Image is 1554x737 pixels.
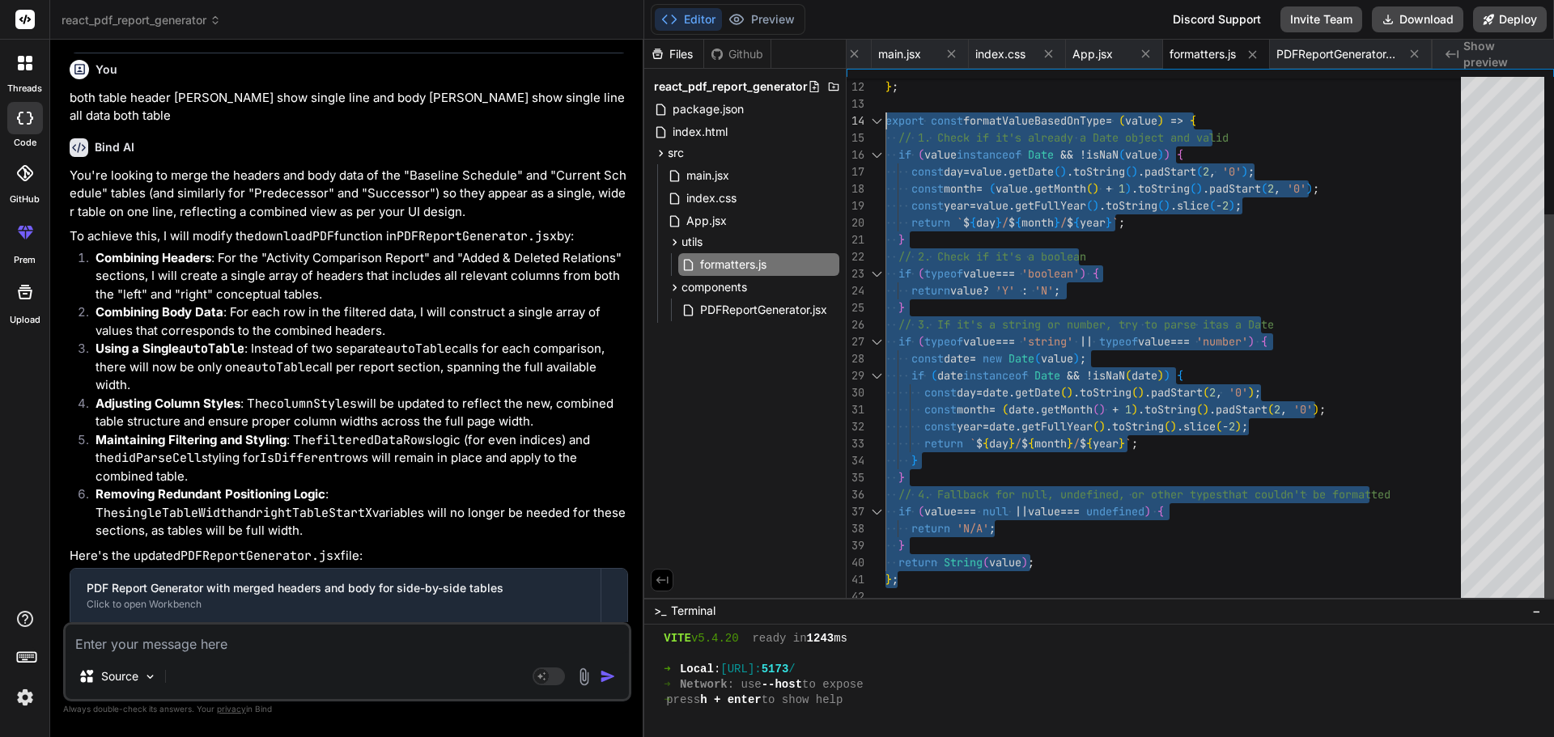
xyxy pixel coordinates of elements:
button: Deploy [1473,6,1547,32]
span: const [911,164,944,179]
div: Click to open Workbench [87,598,584,611]
span: = [970,351,976,366]
span: ) [1229,198,1235,213]
span: toString [1144,402,1196,417]
span: month [1021,215,1054,230]
span: , [1216,385,1222,400]
span: if [898,334,911,349]
span: ( [1034,351,1041,366]
span: ) [1093,198,1099,213]
span: 'N' [1034,283,1054,298]
div: Click to collapse the range. [866,333,887,350]
img: settings [11,684,39,711]
span: day [957,385,976,400]
span: ( [1267,402,1274,417]
span: = [989,402,996,417]
span: 2 [1222,198,1229,213]
span: { [1015,215,1021,230]
span: ; [1119,215,1125,230]
div: Discord Support [1163,6,1271,32]
span: padStart [1216,402,1267,417]
span: ) [1157,147,1164,162]
span: date [989,419,1015,434]
span: ; [1255,385,1261,400]
img: icon [600,668,616,684]
span: formatters.js [698,255,768,274]
span: = [963,164,970,179]
div: Click to collapse the range. [866,367,887,384]
span: 'string' [1021,334,1073,349]
span: $ [1067,215,1073,230]
span: ) [1080,266,1086,281]
span: value [950,283,983,298]
strong: Using a Single [96,341,244,356]
span: 1 [1119,181,1125,196]
span: + [1112,402,1119,417]
span: ( [1157,198,1164,213]
span: ; [1080,351,1086,366]
span: , [1280,402,1287,417]
button: Editor [655,8,722,31]
span: , [1274,181,1280,196]
span: '0' [1222,164,1242,179]
span: ( [1054,164,1060,179]
span: ) [1248,385,1255,400]
label: Upload [10,313,40,327]
label: GitHub [10,193,40,206]
span: ( [1093,402,1099,417]
code: autoTable [179,341,244,357]
span: typeof [1099,334,1138,349]
span: ( [1119,147,1125,162]
span: ! [1086,368,1093,383]
div: 21 [847,231,864,248]
span: } [996,215,1002,230]
span: instanceof [963,368,1028,383]
div: 15 [847,129,864,146]
span: ( [918,334,924,349]
span: value [1125,147,1157,162]
span: 'boolean' [1021,266,1080,281]
span: / [1060,215,1067,230]
p: To achieve this, I will modify the function in by: [70,227,628,246]
span: ) [1313,402,1319,417]
label: prem [14,253,36,267]
div: 32 [847,418,864,435]
span: { [1190,113,1196,128]
span: / [1002,215,1008,230]
span: package.json [671,100,745,119]
span: toString [1106,198,1157,213]
span: utils [681,234,703,250]
span: . [1015,419,1021,434]
span: value [996,181,1028,196]
span: . [1067,164,1073,179]
span: ) [1125,181,1132,196]
span: ) [1164,368,1170,383]
div: 20 [847,214,864,231]
span: ( [1132,385,1138,400]
span: . [1034,402,1041,417]
span: instanceof [957,147,1021,162]
span: ) [1196,181,1203,196]
span: Date [1008,351,1034,366]
div: 19 [847,197,864,214]
span: } [898,232,905,247]
span: 'number' [1196,334,1248,349]
span: value [963,266,996,281]
span: index.html [671,122,729,142]
div: 26 [847,316,864,333]
img: Pick Models [143,670,157,684]
span: const [924,402,957,417]
span: ; [892,79,898,94]
span: 2 [1203,164,1209,179]
div: 24 [847,282,864,299]
span: 2 [1267,181,1274,196]
span: export [885,113,924,128]
span: } [885,79,892,94]
span: const [911,181,944,196]
span: . [1132,181,1138,196]
span: getFullYear [1015,198,1086,213]
span: ( [1196,402,1203,417]
span: ) [1306,181,1313,196]
span: day [944,164,963,179]
span: main.jsx [685,166,731,185]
